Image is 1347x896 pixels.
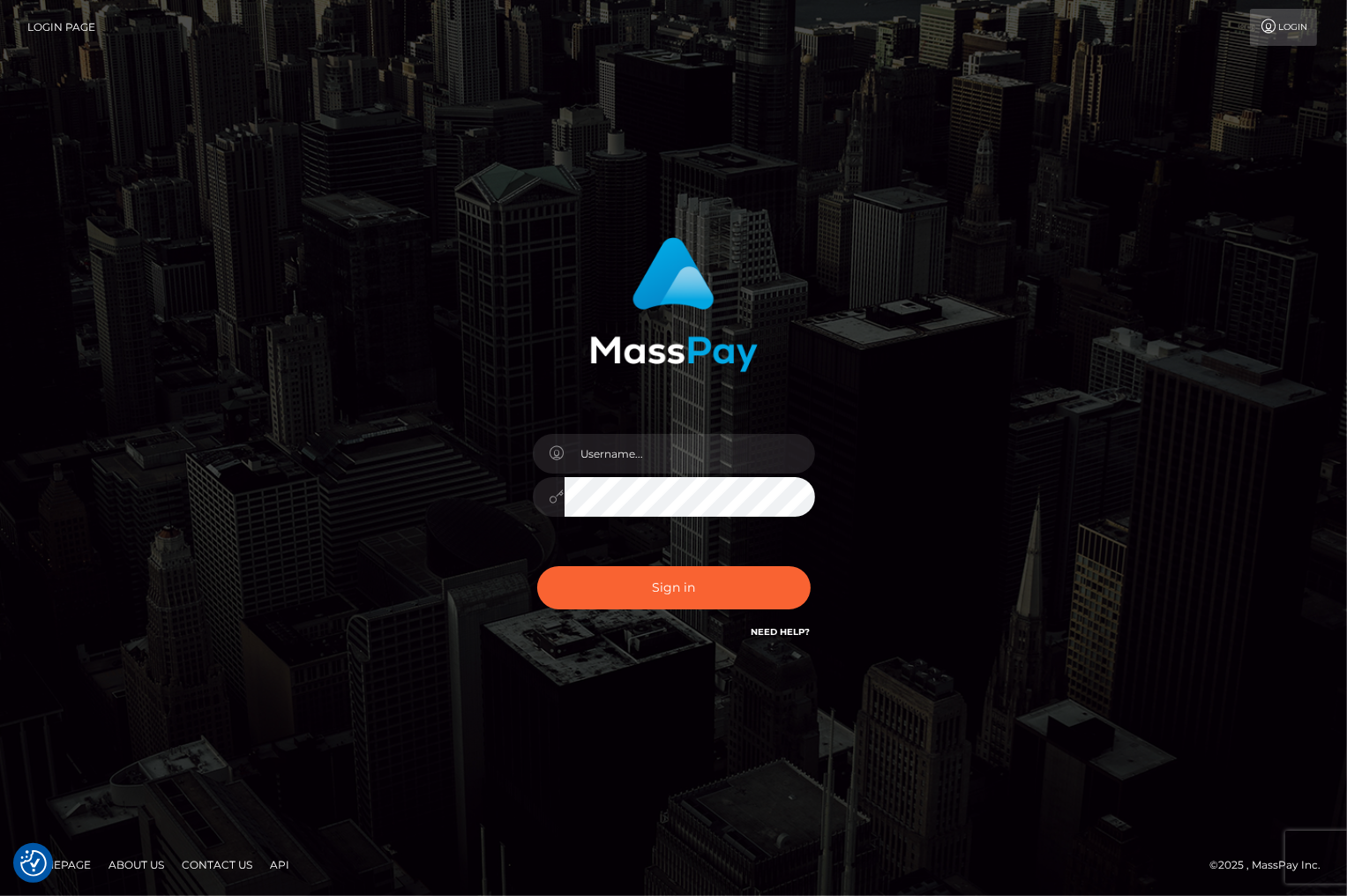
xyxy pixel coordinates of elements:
[590,237,758,372] img: MassPay Login
[1209,855,1334,875] div: © 2025 , MassPay Inc.
[20,850,47,877] img: Revisit consent button
[565,434,815,474] input: Username...
[175,851,259,878] a: Contact Us
[27,9,95,46] a: Login Page
[101,851,171,878] a: About Us
[19,851,98,878] a: Homepage
[1250,9,1317,46] a: Login
[752,626,811,638] a: Need Help?
[263,851,296,878] a: API
[537,566,811,609] button: Sign in
[20,850,47,877] button: Consent Preferences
